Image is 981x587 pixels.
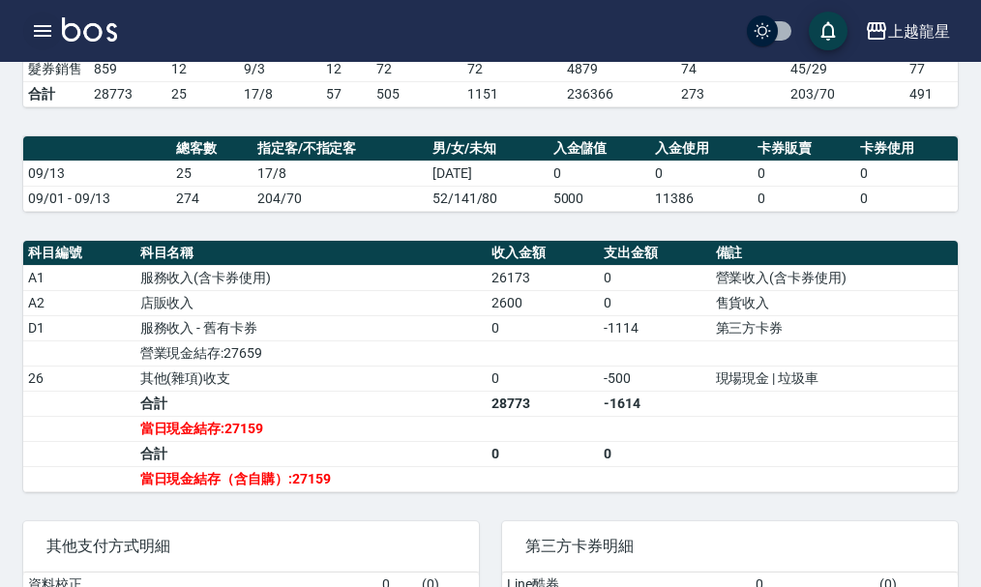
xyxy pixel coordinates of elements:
td: D1 [23,315,135,340]
td: 74 [676,56,787,81]
th: 科目編號 [23,241,135,266]
td: 52/141/80 [428,186,549,211]
td: 0 [599,441,711,466]
button: 上越龍星 [857,12,958,51]
td: 09/01 - 09/13 [23,186,171,211]
td: 0 [855,186,958,211]
td: 25 [171,161,252,186]
td: 236366 [562,81,676,106]
td: 髮券銷售 [23,56,89,81]
img: Logo [62,17,117,42]
td: -1614 [599,391,711,416]
td: 12 [321,56,372,81]
td: 0 [650,161,753,186]
td: 274 [171,186,252,211]
th: 備註 [711,241,958,266]
td: 859 [89,56,166,81]
td: 4879 [562,56,676,81]
td: 合計 [23,81,89,106]
td: 0 [753,186,855,211]
td: 17/8 [239,81,321,106]
td: 57 [321,81,372,106]
td: 合計 [135,441,488,466]
span: 其他支付方式明細 [46,537,456,556]
th: 卡券販賣 [753,136,855,161]
td: 第三方卡券 [711,315,958,340]
th: 總客數 [171,136,252,161]
td: 11386 [650,186,753,211]
td: -1114 [599,315,711,340]
td: 其他(雜項)收支 [135,366,488,391]
th: 收入金額 [487,241,599,266]
td: 0 [487,366,599,391]
div: 上越龍星 [888,19,950,44]
td: 店販收入 [135,290,488,315]
td: 0 [599,290,711,315]
td: 72 [462,56,563,81]
td: 營業收入(含卡券使用) [711,265,958,290]
td: 0 [487,315,599,340]
td: A1 [23,265,135,290]
th: 入金儲值 [549,136,651,161]
td: 當日現金結存:27159 [135,416,488,441]
td: 0 [549,161,651,186]
td: [DATE] [428,161,549,186]
td: 09/13 [23,161,171,186]
td: 204/70 [253,186,428,211]
th: 指定客/不指定客 [253,136,428,161]
th: 入金使用 [650,136,753,161]
td: 28773 [89,81,166,106]
td: 26173 [487,265,599,290]
td: 合計 [135,391,488,416]
td: A2 [23,290,135,315]
td: 2600 [487,290,599,315]
td: 1151 [462,81,563,106]
td: 72 [372,56,462,81]
td: 28773 [487,391,599,416]
th: 卡券使用 [855,136,958,161]
td: 服務收入 - 舊有卡券 [135,315,488,340]
td: 5000 [549,186,651,211]
td: 0 [753,161,855,186]
td: 營業現金結存:27659 [135,340,488,366]
table: a dense table [23,241,958,492]
td: 9 / 3 [239,56,321,81]
td: 17/8 [253,161,428,186]
td: 當日現金結存（含自購）:27159 [135,466,488,491]
td: 現場現金 | 垃圾車 [711,366,958,391]
td: 273 [676,81,787,106]
td: 26 [23,366,135,391]
span: 第三方卡券明細 [525,537,935,556]
td: 12 [166,56,240,81]
td: 0 [487,441,599,466]
th: 支出金額 [599,241,711,266]
td: 0 [599,265,711,290]
td: 25 [166,81,240,106]
td: 45 / 29 [786,56,905,81]
td: 0 [855,161,958,186]
td: 505 [372,81,462,106]
th: 男/女/未知 [428,136,549,161]
button: save [809,12,847,50]
td: 售貨收入 [711,290,958,315]
td: 203/70 [786,81,905,106]
th: 科目名稱 [135,241,488,266]
td: 服務收入(含卡券使用) [135,265,488,290]
td: -500 [599,366,711,391]
table: a dense table [23,136,958,212]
